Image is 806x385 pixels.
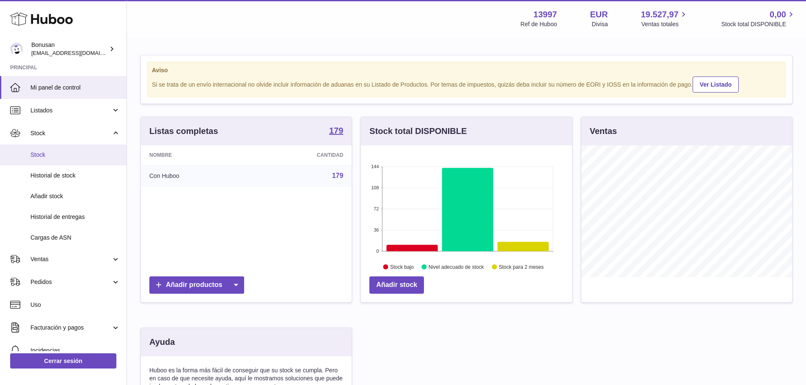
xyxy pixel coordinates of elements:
span: Stock [30,129,111,137]
span: Historial de entregas [30,213,120,221]
th: Nombre [141,145,250,165]
span: Ventas [30,255,111,263]
span: Pedidos [30,278,111,286]
a: Añadir stock [369,276,424,294]
strong: Aviso [152,66,781,74]
text: 0 [377,248,379,254]
span: Historial de stock [30,172,120,180]
a: 0,00 Stock total DISPONIBLE [721,9,796,28]
text: Stock para 2 meses [499,264,544,270]
span: Listados [30,106,111,115]
span: Uso [30,301,120,309]
text: Nivel adecuado de stock [429,264,484,270]
span: 0,00 [770,9,786,20]
td: Con Huboo [141,165,250,187]
img: info@bonusan.es [10,43,23,55]
div: Si se trata de un envío internacional no olvide incluir información de aduanas en su Listado de P... [152,75,781,93]
span: 19.527,97 [641,9,679,20]
a: 179 [329,126,343,137]
text: 36 [374,227,379,232]
text: Stock bajo [390,264,414,270]
h3: Ayuda [149,336,175,348]
text: 144 [371,164,379,169]
a: 19.527,97 Ventas totales [641,9,688,28]
th: Cantidad [250,145,352,165]
span: Añadir stock [30,192,120,200]
strong: 13997 [534,9,557,20]
span: Incidencias [30,347,120,355]
a: Cerrar sesión [10,353,116,369]
span: Stock [30,151,120,159]
strong: 179 [329,126,343,135]
span: Ventas totales [641,20,688,28]
span: Mi panel de control [30,84,120,92]
text: 72 [374,206,379,211]
div: Ref de Huboo [520,20,557,28]
h3: Listas completas [149,126,218,137]
span: [EMAIL_ADDRESS][DOMAIN_NAME] [31,49,124,56]
a: 179 [332,172,344,179]
span: Cargas de ASN [30,234,120,242]
div: Bonusan [31,41,107,57]
strong: EUR [590,9,608,20]
span: Stock total DISPONIBLE [721,20,796,28]
h3: Ventas [590,126,617,137]
div: Divisa [592,20,608,28]
h3: Stock total DISPONIBLE [369,126,467,137]
a: Ver Listado [693,76,739,93]
span: Facturación y pagos [30,324,111,332]
a: Añadir productos [149,276,244,294]
text: 108 [371,185,379,190]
